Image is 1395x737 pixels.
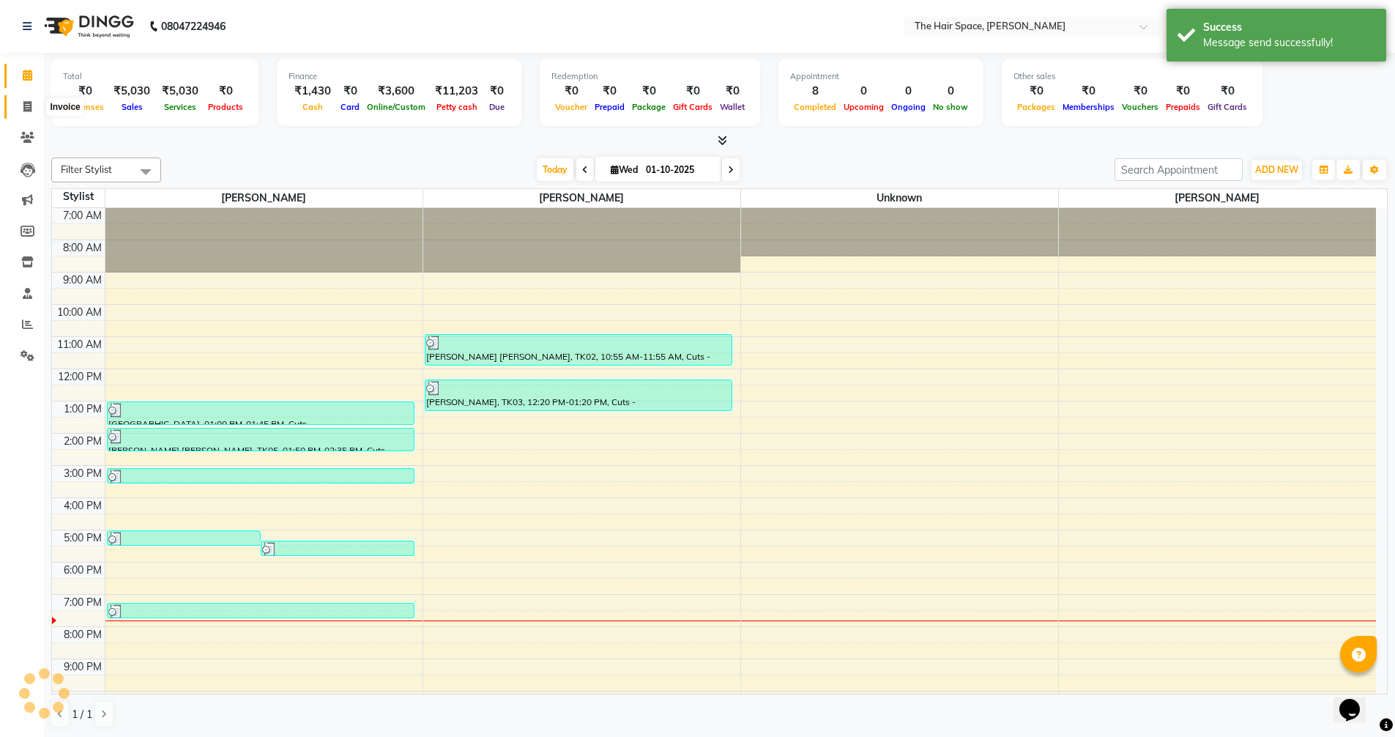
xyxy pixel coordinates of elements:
b: 08047224946 [161,6,226,47]
span: Vouchers [1118,102,1162,112]
div: Redemption [551,70,748,83]
button: ADD NEW [1251,160,1302,180]
div: ₹0 [1059,83,1118,100]
div: ₹0 [63,83,108,100]
span: Due [486,102,508,112]
span: Prepaids [1162,102,1204,112]
div: ₹0 [716,83,748,100]
span: Gift Cards [1204,102,1251,112]
span: Unknown [741,189,1058,207]
span: Ongoing [888,102,929,112]
div: ₹5,030 [156,83,204,100]
div: 10:00 AM [54,305,105,320]
span: Petty cash [433,102,481,112]
div: 8:00 AM [60,240,105,256]
span: Card [337,102,363,112]
span: Prepaid [591,102,628,112]
div: 5:00 PM [61,530,105,546]
div: [PERSON_NAME], TK08, 07:15 PM-07:45 PM, [DEMOGRAPHIC_DATA]-Hair Wash, Deep Conditioning & Blow Dry [108,604,414,618]
div: 6:00 PM [61,563,105,578]
span: Gift Cards [669,102,716,112]
div: ₹0 [1162,83,1204,100]
input: 2025-10-01 [641,159,715,181]
div: ₹1,430 [289,83,337,100]
span: [PERSON_NAME] [1059,189,1377,207]
div: 8:00 PM [61,627,105,642]
input: Search Appointment [1115,158,1243,181]
div: ₹0 [484,83,510,100]
div: 7:00 PM [61,595,105,610]
span: No show [929,102,972,112]
div: 9:00 AM [60,273,105,288]
div: 11:00 AM [54,337,105,352]
div: [PERSON_NAME], TK07, 05:20 PM-05:50 PM, Styling - [DEMOGRAPHIC_DATA]-Blow Dry [261,541,414,555]
div: Invoice [46,98,83,116]
span: [PERSON_NAME] [105,189,423,207]
span: Wed [607,164,641,175]
div: 1:00 PM [61,401,105,417]
span: Services [160,102,200,112]
img: logo [37,6,138,47]
span: ADD NEW [1255,164,1298,175]
div: 9:00 PM [61,659,105,675]
span: Completed [790,102,840,112]
div: ₹0 [1204,83,1251,100]
span: Memberships [1059,102,1118,112]
span: Online/Custom [363,102,429,112]
div: [PERSON_NAME] [PERSON_NAME], TK05, 01:50 PM-02:35 PM, Cuts - [DEMOGRAPHIC_DATA] - Haircut [108,429,414,451]
div: ₹5,030 [108,83,156,100]
div: Message send successfully! [1203,35,1375,51]
span: Filter Stylist [61,163,112,175]
div: [PERSON_NAME], TK06, 03:05 PM-03:35 PM, [DEMOGRAPHIC_DATA]-Hair Wash (including blast dry) [108,469,414,483]
div: 0 [840,83,888,100]
div: 3:00 PM [61,466,105,481]
span: Package [628,102,669,112]
div: Success [1203,20,1375,35]
div: ₹0 [1013,83,1059,100]
div: [PERSON_NAME], TK04, 05:00 PM-05:30 PM, Rituals - Hair Spa(m) [108,531,260,545]
div: Finance [289,70,510,83]
div: 2:00 PM [61,434,105,449]
div: 7:00 AM [60,208,105,223]
span: [PERSON_NAME] [423,189,740,207]
div: Appointment [790,70,972,83]
div: 0 [929,83,972,100]
span: Upcoming [840,102,888,112]
div: ₹0 [669,83,716,100]
div: 8 [790,83,840,100]
span: Packages [1013,102,1059,112]
span: Today [537,158,573,181]
span: Wallet [716,102,748,112]
div: [PERSON_NAME], TK03, 12:20 PM-01:20 PM, Cuts - [DEMOGRAPHIC_DATA] - Haircut,[PERSON_NAME]- [DEMOG... [425,380,732,410]
div: 4:00 PM [61,498,105,514]
div: ₹0 [337,83,363,100]
div: ₹3,600 [363,83,429,100]
div: ₹0 [591,83,628,100]
div: 0 [888,83,929,100]
span: Sales [118,102,146,112]
span: 1 / 1 [72,707,92,722]
div: 10:00 PM [55,692,105,707]
span: Voucher [551,102,591,112]
div: ₹11,203 [429,83,484,100]
div: ₹0 [1118,83,1162,100]
span: Products [204,102,247,112]
iframe: chat widget [1333,678,1380,722]
div: ₹0 [628,83,669,100]
div: [GEOGRAPHIC_DATA], 01:00 PM-01:45 PM, Cuts - [DEMOGRAPHIC_DATA] - Haircut [108,402,414,424]
div: Stylist [52,189,105,204]
div: Total [63,70,247,83]
div: ₹0 [551,83,591,100]
div: ₹0 [204,83,247,100]
div: [PERSON_NAME] [PERSON_NAME], TK02, 10:55 AM-11:55 AM, Cuts - [DEMOGRAPHIC_DATA] - Haircut,[PERSON... [425,335,732,365]
span: Cash [299,102,327,112]
div: 12:00 PM [55,369,105,385]
div: Other sales [1013,70,1251,83]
